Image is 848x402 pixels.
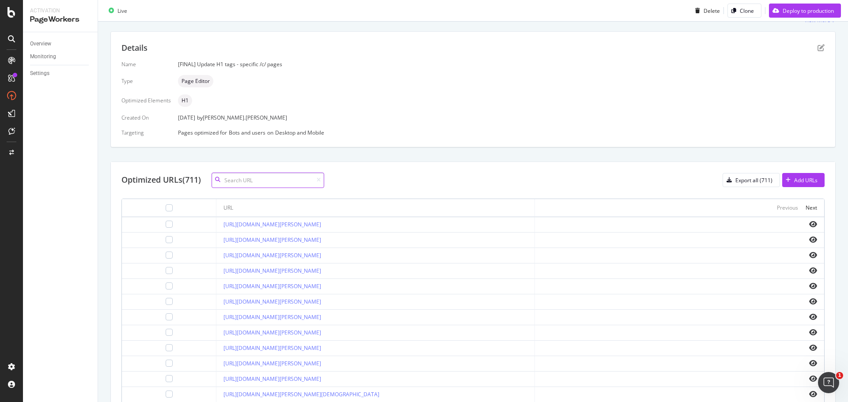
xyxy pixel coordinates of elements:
div: Settings [30,69,49,78]
button: Export all (711) [723,173,780,187]
div: Export all (711) [735,177,772,184]
div: Next [806,204,817,211]
div: PageWorkers [30,15,91,25]
div: Deploy to production [783,7,834,14]
div: Clone [740,7,754,14]
a: [URL][DOMAIN_NAME][PERSON_NAME][DEMOGRAPHIC_DATA] [223,391,379,398]
i: eye [809,391,817,398]
div: Desktop and Mobile [275,129,324,136]
a: Settings [30,69,91,78]
i: eye [809,375,817,382]
div: pen-to-square [818,44,825,51]
div: Activation [30,7,91,15]
a: [URL][DOMAIN_NAME][PERSON_NAME] [223,221,321,228]
div: by [PERSON_NAME].[PERSON_NAME] [197,114,287,121]
i: eye [809,329,817,336]
a: [URL][DOMAIN_NAME][PERSON_NAME] [223,375,321,383]
a: [URL][DOMAIN_NAME][PERSON_NAME] [223,360,321,367]
button: Previous [777,203,798,213]
div: Name [121,60,171,68]
span: Page Editor [182,79,210,84]
a: [URL][DOMAIN_NAME][PERSON_NAME] [223,298,321,305]
div: [DATE] [178,114,825,121]
i: eye [809,360,817,367]
div: Add URLs [794,177,818,184]
button: Deploy to production [769,4,841,18]
div: Type [121,77,171,85]
i: eye [809,252,817,259]
span: 1 [836,372,843,379]
div: Previous [777,204,798,211]
div: Details [121,42,148,54]
div: Optimized URLs (711) [121,174,201,186]
a: [URL][DOMAIN_NAME][PERSON_NAME] [223,313,321,321]
a: [URL][DOMAIN_NAME][PERSON_NAME] [223,252,321,259]
button: Clone [727,4,761,18]
i: eye [809,344,817,351]
div: neutral label [178,75,213,87]
div: Bots and users [229,129,265,136]
i: eye [809,298,817,305]
a: [URL][DOMAIN_NAME][PERSON_NAME] [223,329,321,336]
i: eye [809,221,817,228]
i: eye [809,313,817,320]
i: eye [809,282,817,289]
i: eye [809,236,817,243]
iframe: Intercom live chat [818,372,839,393]
span: H1 [182,98,189,103]
div: Delete [704,7,720,14]
i: eye [809,267,817,274]
a: [URL][DOMAIN_NAME][PERSON_NAME] [223,236,321,244]
input: Search URL [212,173,324,188]
button: Delete [692,4,720,18]
div: Monitoring [30,52,56,61]
a: [URL][DOMAIN_NAME][PERSON_NAME] [223,267,321,274]
div: neutral label [178,94,192,107]
div: Live [117,7,127,14]
div: Pages optimized for on [178,129,825,136]
div: URL [223,204,233,212]
div: Optimized Elements [121,97,171,104]
div: Targeting [121,129,171,136]
button: Add URLs [782,173,825,187]
div: Overview [30,39,51,49]
a: Monitoring [30,52,91,61]
button: Next [806,203,817,213]
a: [URL][DOMAIN_NAME][PERSON_NAME] [223,282,321,290]
div: Created On [121,114,171,121]
a: Overview [30,39,91,49]
div: [FINAL] Update H1 tags - specific /c/ pages [178,60,825,68]
a: [URL][DOMAIN_NAME][PERSON_NAME] [223,344,321,352]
